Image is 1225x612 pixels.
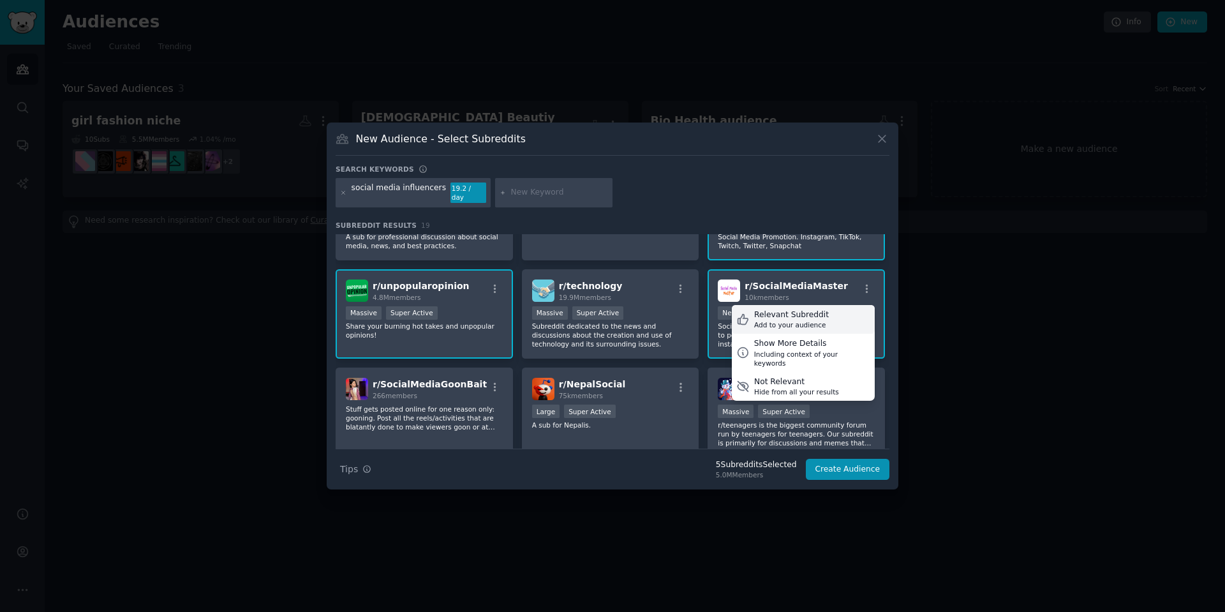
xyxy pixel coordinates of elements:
[511,187,608,198] input: New Keyword
[559,379,626,389] span: r/ NepalSocial
[806,459,890,481] button: Create Audience
[352,183,447,203] div: social media influencers
[346,378,368,400] img: SocialMediaGoonBait
[716,459,797,471] div: 5 Subreddit s Selected
[356,132,526,146] h3: New Audience - Select Subreddits
[754,338,870,350] div: Show More Details
[336,221,417,230] span: Subreddit Results
[716,470,797,479] div: 5.0M Members
[718,421,875,447] p: r/teenagers is the biggest community forum run by teenagers for teenagers. Our subreddit is prima...
[559,392,603,399] span: 75k members
[421,221,430,229] span: 19
[718,306,741,320] div: New
[754,377,839,388] div: Not Relevant
[346,280,368,302] img: unpopularopinion
[572,306,624,320] div: Super Active
[532,405,560,418] div: Large
[718,405,754,418] div: Massive
[346,232,503,250] p: A sub for professional discussion about social media, news, and best practices.
[745,281,848,291] span: r/ SocialMediaMaster
[718,280,740,302] img: SocialMediaMaster
[754,350,870,368] div: Including context of your keywords
[718,322,875,348] p: Social Media Master is a community dedicated to people who are looking to grow on instagram, tikt...
[758,405,810,418] div: Super Active
[346,306,382,320] div: Massive
[373,392,417,399] span: 266 members
[346,405,503,431] p: Stuff gets posted online for one reason only: gooning. Post all the reels/activities that are bla...
[373,281,470,291] span: r/ unpopularopinion
[373,379,487,389] span: r/ SocialMediaGoonBait
[336,165,414,174] h3: Search keywords
[718,378,740,400] img: teenagers
[754,310,829,321] div: Relevant Subreddit
[564,405,616,418] div: Super Active
[559,281,623,291] span: r/ technology
[532,322,689,348] p: Subreddit dedicated to the news and discussions about the creation and use of technology and its ...
[386,306,438,320] div: Super Active
[559,294,611,301] span: 19.9M members
[346,322,503,340] p: Share your burning hot takes and unpopular opinions!
[745,294,789,301] span: 10k members
[754,320,829,329] div: Add to your audience
[336,458,376,481] button: Tips
[340,463,358,476] span: Tips
[373,294,421,301] span: 4.8M members
[754,387,839,396] div: Hide from all your results
[532,378,554,400] img: NepalSocial
[532,306,568,320] div: Massive
[532,421,689,429] p: A sub for Nepalis.
[450,183,486,203] div: 19.2 / day
[532,280,554,302] img: technology
[718,232,875,250] p: Social Media Promotion. Instagram, TikTok, Twitch, Twitter, Snapchat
